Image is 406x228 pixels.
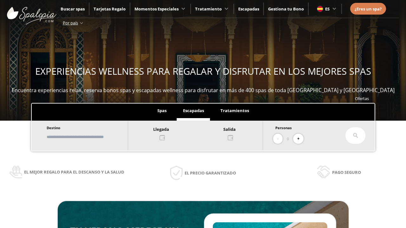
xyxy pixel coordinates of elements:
a: Tarjetas Regalo [94,6,126,12]
span: Tratamientos [220,108,249,113]
span: 0 [287,135,289,142]
span: El mejor regalo para el descanso y la salud [24,168,124,175]
span: ¿Eres un spa? [355,6,382,12]
a: ¿Eres un spa? [355,5,382,12]
span: EXPERIENCIAS WELLNESS PARA REGALAR Y DISFRUTAR EN LOS MEJORES SPAS [35,65,371,78]
button: + [293,134,304,144]
a: Gestiona tu Bono [268,6,304,12]
span: Pago seguro [332,169,361,176]
span: Por país [63,20,78,26]
span: Destino [47,125,60,130]
a: Ofertas [355,96,369,101]
span: El precio garantizado [185,169,236,176]
button: - [273,134,283,144]
a: Buscar spas [61,6,85,12]
a: Escapadas [238,6,259,12]
span: Personas [275,125,292,130]
span: Spas [157,108,167,113]
span: Encuentra experiencias relax, reserva bonos spas y escapadas wellness para disfrutar en más de 40... [12,87,395,94]
img: ImgLogoSpalopia.BvClDcEz.svg [7,1,56,25]
span: Escapadas [183,108,204,113]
